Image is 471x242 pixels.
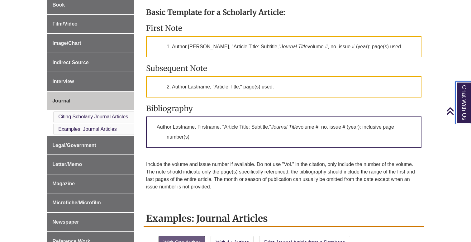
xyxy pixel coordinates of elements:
h2: Examples: Journal Articles [144,211,424,227]
span: Film/Video [52,21,78,26]
a: Citing Scholarly Journal Articles [58,114,128,119]
p: Author Lastname, Firstname. "Article Title: Subtitle." volume #, no. issue # (year): inclusive pa... [146,116,421,148]
span: Interview [52,79,74,84]
a: Image/Chart [47,34,134,53]
a: Indirect Source [47,53,134,72]
span: Legal/Government [52,143,96,148]
a: Journal [47,92,134,110]
a: Examples: Journal Articles [58,126,117,132]
span: Magazine [52,181,75,186]
a: Microfiche/Microfilm [47,193,134,212]
a: Interview [47,72,134,91]
h3: First Note [146,23,421,33]
span: Newspaper [52,219,79,225]
em: Journal Title [271,124,298,130]
span: Journal [52,98,70,103]
h3: Bibliography [146,104,421,113]
a: Newspaper [47,213,134,231]
span: Indirect Source [52,60,88,65]
a: Back to Top [446,107,469,115]
p: 1. Author [PERSON_NAME], "Article Title: Subtitle," volume #, no. issue # (year): page(s) used. [146,36,421,57]
p: Include the volume and issue number if available. Do not use "Vol." in the citation, only include... [146,161,421,191]
a: Film/Video [47,15,134,33]
p: 2. Author Lastname, "Article Title," page(s) used. [146,76,421,97]
a: Legal/Government [47,136,134,155]
span: Letter/Memo [52,162,82,167]
h3: Subsequent Note [146,64,421,73]
a: Magazine [47,174,134,193]
span: Image/Chart [52,40,81,46]
span: Microfiche/Microfilm [52,200,101,205]
span: Book [52,2,65,7]
strong: Basic Template for a Scholarly Article: [146,7,285,17]
em: Journal Title [280,44,307,49]
a: Letter/Memo [47,155,134,174]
